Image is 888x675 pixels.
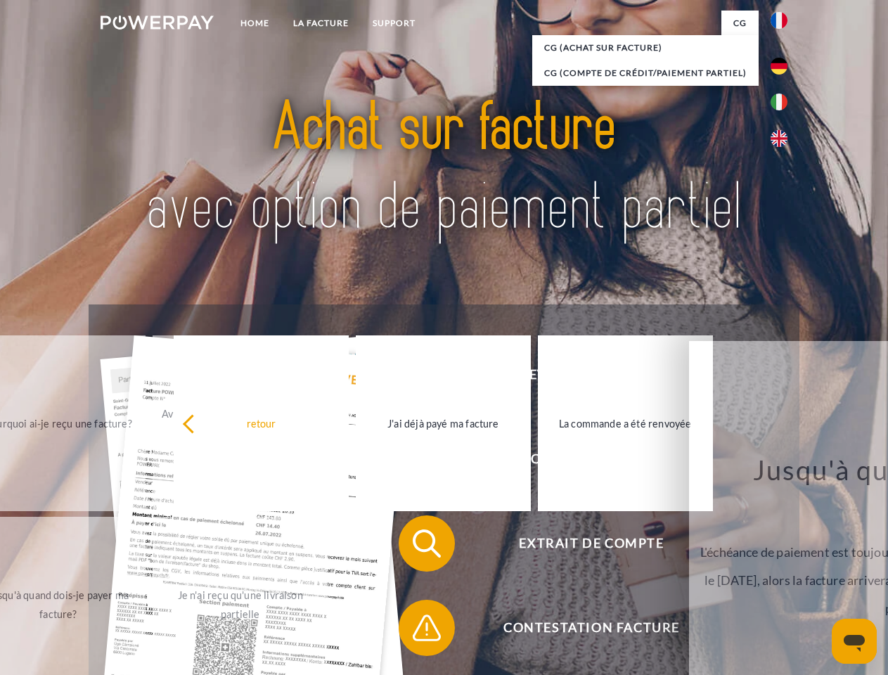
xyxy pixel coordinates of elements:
[721,11,759,36] a: CG
[771,94,787,110] img: it
[419,515,764,572] span: Extrait de compte
[832,619,877,664] iframe: Bouton de lancement de la fenêtre de messagerie
[409,610,444,645] img: qb_warning.svg
[532,60,759,86] a: CG (Compte de crédit/paiement partiel)
[153,335,328,511] a: Avez-vous reçu mes paiements, ai-je encore un solde ouvert?
[101,15,214,30] img: logo-powerpay-white.svg
[771,58,787,75] img: de
[409,526,444,561] img: qb_search.svg
[364,413,522,432] div: J'ai déjà payé ma facture
[419,600,764,656] span: Contestation Facture
[161,586,319,624] div: Je n'ai reçu qu'une livraison partielle
[361,11,427,36] a: Support
[229,11,281,36] a: Home
[532,35,759,60] a: CG (achat sur facture)
[134,67,754,269] img: title-powerpay_fr.svg
[399,515,764,572] button: Extrait de compte
[281,11,361,36] a: LA FACTURE
[771,12,787,29] img: fr
[399,600,764,656] button: Contestation Facture
[182,413,340,432] div: retour
[546,413,704,432] div: La commande a été renvoyée
[771,130,787,147] img: en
